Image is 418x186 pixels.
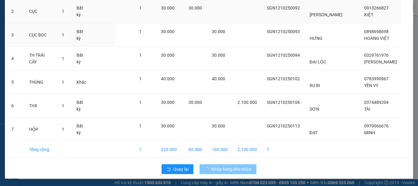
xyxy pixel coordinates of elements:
span: YẾN VY [364,83,378,88]
span: 1 [139,53,142,58]
span: SƠN [310,107,319,112]
span: 0898698698 [364,29,389,34]
span: SGN1210250113 [267,123,300,128]
span: KIỆT [364,12,373,17]
span: 2.100.000 [237,100,257,105]
span: 1 [139,76,142,81]
span: 1 [62,32,64,37]
div: [GEOGRAPHIC_DATA] [40,5,102,19]
td: 60.000 [184,141,207,158]
td: 6 [6,94,24,118]
span: Nhập hàng kho nhận [211,166,252,173]
span: loading [204,167,211,171]
span: ĐẠI LỘC [310,59,326,64]
td: THÙNG [24,70,57,94]
td: 220.000 [156,141,183,158]
td: 5 [6,70,24,94]
span: 1 [139,29,142,34]
span: 30.000 [161,123,174,128]
td: Khác [72,70,92,94]
span: 1 [139,123,142,128]
span: rollback [166,167,171,172]
span: CR : [5,39,14,46]
div: 30.000 [5,39,36,46]
span: 1 [62,9,64,14]
td: Bất kỳ [72,118,92,141]
span: 30.000 [161,6,174,10]
td: THX [24,94,57,118]
span: 1 [139,100,142,105]
button: Nhập hàng kho nhận [200,164,256,174]
span: Nhận: [40,5,54,12]
span: SGN1210250092 [267,6,300,10]
span: 30.000 [161,100,174,105]
span: 0783990867 [364,76,389,81]
span: 0329761976 [364,53,389,58]
span: MINH [364,130,375,135]
span: 30.000 [188,6,202,10]
span: HOÀNG VIỆT [364,36,389,41]
span: 30.000 [188,100,202,105]
span: ĐẠT [310,130,318,135]
td: 2.100.000 [233,141,262,158]
div: Duyên Hải [5,5,35,20]
td: CỤC BỌC [24,23,57,47]
span: RU BI [310,83,320,88]
span: SGN1210250093 [267,29,300,34]
td: Tổng cộng [24,141,57,158]
span: Gửi: [5,6,15,12]
span: 1 [62,80,64,85]
div: 0938755446 [40,26,102,35]
button: rollbackQuay lại [162,164,193,174]
span: Quay lại [173,166,188,173]
td: HỘP [24,118,57,141]
span: 0913266827 [364,6,389,10]
td: Bất kỳ [72,94,92,118]
td: TH TRÁI CÂY [24,47,57,70]
span: 1 [62,56,64,61]
td: Bất kỳ [72,23,92,47]
span: 30.000 [212,53,225,58]
td: 3 [6,23,24,47]
span: 40.000 [161,76,174,81]
span: [PERSON_NAME] [364,59,397,64]
span: 0979066676 [364,123,389,128]
span: SGN1210250094 [267,53,300,58]
td: 4 [6,47,24,70]
td: 7 [262,141,305,158]
span: 40.000 [212,76,225,81]
span: [PERSON_NAME] [310,12,342,17]
td: 7 [134,141,156,158]
span: 1 [62,127,64,132]
span: 30.000 [161,29,174,34]
span: 30.000 [212,123,225,128]
span: 30.000 [161,53,174,58]
div: HOÀNG YẾN [40,19,102,26]
td: 160.000 [207,141,233,158]
td: 7 [6,118,24,141]
td: Bất kỳ [72,47,92,70]
span: 1 [62,103,64,108]
span: 0374489204 [364,100,389,105]
span: HƯNG [310,36,323,41]
span: SGN1210250102 [267,76,300,81]
span: 30.000 [212,29,225,34]
span: 1 [139,6,142,10]
span: TÀI [364,107,370,112]
span: SGN1210250106 [267,100,300,105]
